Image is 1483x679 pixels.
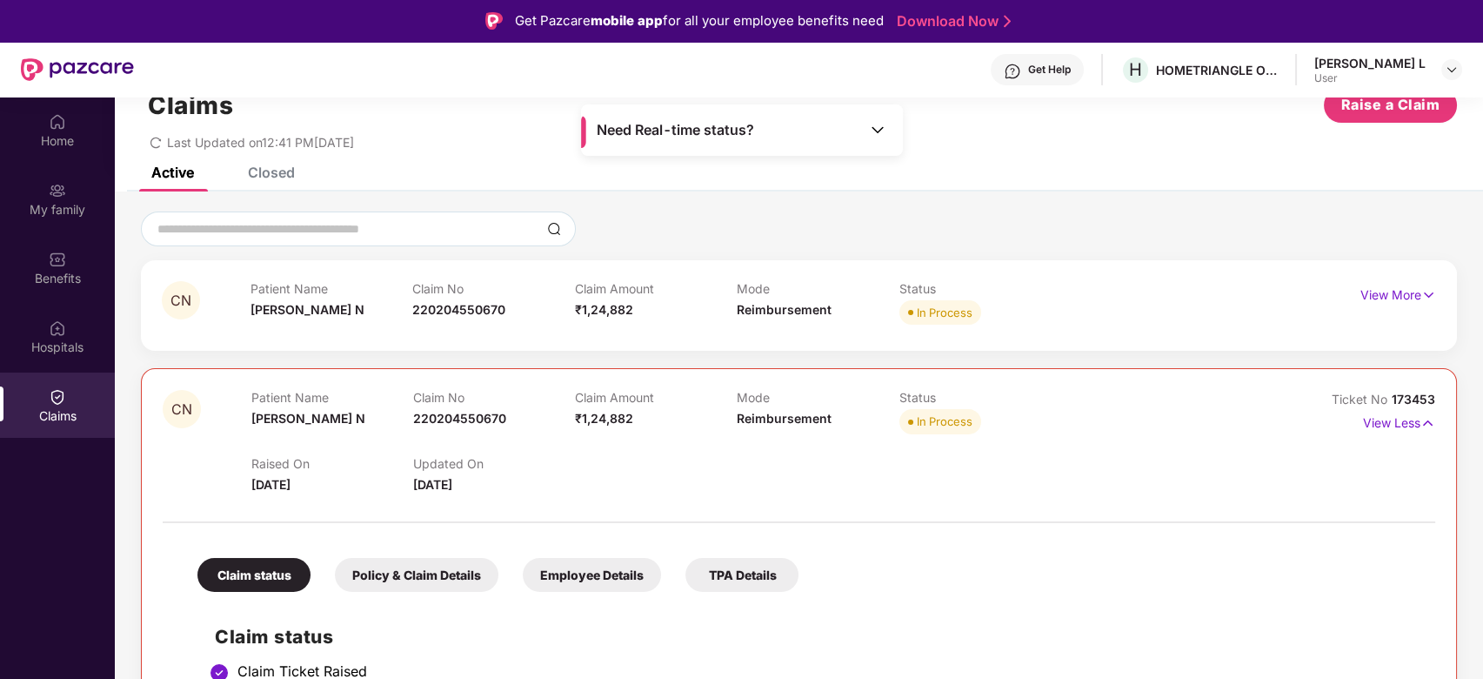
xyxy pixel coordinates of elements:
[49,182,66,199] img: svg+xml;base64,PHN2ZyB3aWR0aD0iMjAiIGhlaWdodD0iMjAiIHZpZXdCb3g9IjAgMCAyMCAyMCIgZmlsbD0ibm9uZSIgeG...
[251,302,364,317] span: [PERSON_NAME] N
[899,281,1062,296] p: Status
[170,293,191,308] span: CN
[1363,409,1435,433] p: View Less
[413,390,575,405] p: Claim No
[148,91,233,120] h1: Claims
[151,164,194,181] div: Active
[413,456,575,471] p: Updated On
[197,558,311,592] div: Claim status
[1445,63,1459,77] img: svg+xml;base64,PHN2ZyBpZD0iRHJvcGRvd24tMzJ4MzIiIHhtbG5zPSJodHRwOi8vd3d3LnczLm9yZy8yMDAwL3N2ZyIgd2...
[412,302,505,317] span: 220204550670
[1324,88,1457,123] button: Raise a Claim
[1314,55,1426,71] div: [PERSON_NAME] L
[1360,281,1436,305] p: View More
[1129,59,1142,80] span: H
[1004,12,1011,30] img: Stroke
[737,281,899,296] p: Mode
[49,388,66,406] img: svg+xml;base64,PHN2ZyBpZD0iQ2xhaW0iIHhtbG5zPSJodHRwOi8vd3d3LnczLm9yZy8yMDAwL3N2ZyIgd2lkdGg9IjIwIi...
[251,456,413,471] p: Raised On
[215,622,1418,651] h2: Claim status
[248,164,295,181] div: Closed
[413,477,452,492] span: [DATE]
[515,10,884,31] div: Get Pazcare for all your employee benefits need
[737,390,898,405] p: Mode
[1420,413,1435,433] img: svg+xml;base64,PHN2ZyB4bWxucz0iaHR0cDovL3d3dy53My5vcmcvMjAwMC9zdmciIHdpZHRoPSIxNyIgaGVpZ2h0PSIxNy...
[917,413,972,430] div: In Process
[547,222,561,236] img: svg+xml;base64,PHN2ZyBpZD0iU2VhcmNoLTMyeDMyIiB4bWxucz0iaHR0cDovL3d3dy53My5vcmcvMjAwMC9zdmciIHdpZH...
[869,121,886,138] img: Toggle Icon
[49,113,66,131] img: svg+xml;base64,PHN2ZyBpZD0iSG9tZSIgeG1sbnM9Imh0dHA6Ly93d3cudzMub3JnLzIwMDAvc3ZnIiB3aWR0aD0iMjAiIG...
[1392,392,1435,407] span: 173453
[412,281,575,296] p: Claim No
[897,12,1005,30] a: Download Now
[1156,62,1278,78] div: HOMETRIANGLE ONLINE SERVICES PRIVATE LIMITED
[21,58,134,81] img: New Pazcare Logo
[575,302,633,317] span: ₹1,24,882
[251,477,291,492] span: [DATE]
[1332,392,1392,407] span: Ticket No
[251,390,413,405] p: Patient Name
[251,281,413,296] p: Patient Name
[737,411,832,426] span: Reimbursement
[591,12,663,29] strong: mobile app
[575,390,737,405] p: Claim Amount
[1421,286,1436,305] img: svg+xml;base64,PHN2ZyB4bWxucz0iaHR0cDovL3d3dy53My5vcmcvMjAwMC9zdmciIHdpZHRoPSIxNyIgaGVpZ2h0PSIxNy...
[49,319,66,337] img: svg+xml;base64,PHN2ZyBpZD0iSG9zcGl0YWxzIiB4bWxucz0iaHR0cDovL3d3dy53My5vcmcvMjAwMC9zdmciIHdpZHRoPS...
[49,251,66,268] img: svg+xml;base64,PHN2ZyBpZD0iQmVuZWZpdHMiIHhtbG5zPSJodHRwOi8vd3d3LnczLm9yZy8yMDAwL3N2ZyIgd2lkdGg9Ij...
[167,135,354,150] span: Last Updated on 12:41 PM[DATE]
[1341,94,1440,116] span: Raise a Claim
[150,135,162,150] span: redo
[1004,63,1021,80] img: svg+xml;base64,PHN2ZyBpZD0iSGVscC0zMngzMiIgeG1sbnM9Imh0dHA6Ly93d3cudzMub3JnLzIwMDAvc3ZnIiB3aWR0aD...
[523,558,661,592] div: Employee Details
[335,558,498,592] div: Policy & Claim Details
[251,411,365,426] span: [PERSON_NAME] N
[597,121,754,139] span: Need Real-time status?
[575,411,633,426] span: ₹1,24,882
[899,390,1061,405] p: Status
[1028,63,1071,77] div: Get Help
[737,302,832,317] span: Reimbursement
[685,558,798,592] div: TPA Details
[917,304,972,321] div: In Process
[485,12,503,30] img: Logo
[1314,71,1426,85] div: User
[171,402,192,417] span: CN
[575,281,738,296] p: Claim Amount
[413,411,506,426] span: 220204550670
